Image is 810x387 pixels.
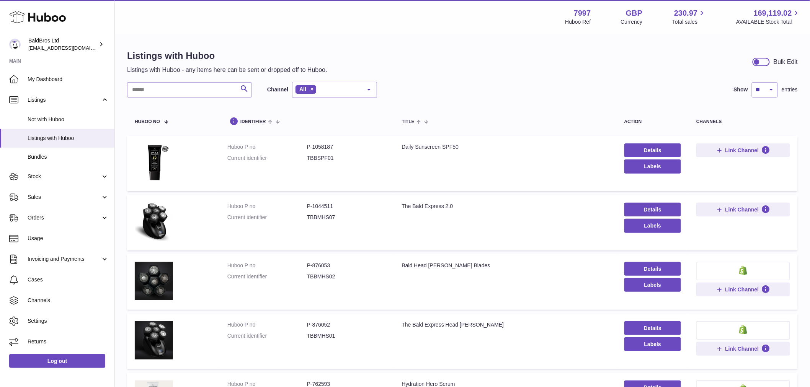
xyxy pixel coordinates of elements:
dt: Huboo P no [227,262,307,269]
span: Link Channel [725,345,759,352]
label: Show [734,86,748,93]
a: 230.97 Total sales [672,8,706,26]
button: Labels [624,159,681,173]
span: Orders [28,214,101,221]
div: Bulk Edit [774,58,798,66]
span: Link Channel [725,286,759,293]
span: Bundles [28,153,109,161]
span: Channels [28,297,109,304]
h1: Listings with Huboo [127,50,327,62]
dt: Huboo P no [227,321,307,328]
span: entries [782,86,798,93]
div: Huboo Ref [565,18,591,26]
span: 169,119.02 [754,8,792,18]
div: Currency [621,18,643,26]
a: Details [624,143,681,157]
img: shopify-small.png [739,266,747,275]
span: Settings [28,317,109,325]
span: Stock [28,173,101,180]
dd: P-1058187 [307,143,387,151]
img: shopify-small.png [739,325,747,334]
img: The Bald Express Head Shaver [135,321,173,359]
strong: 7997 [574,8,591,18]
span: Huboo no [135,119,160,124]
dd: P-876053 [307,262,387,269]
div: Daily Sunscreen SPF50 [402,143,609,151]
button: Link Channel [696,143,790,157]
button: Labels [624,219,681,233]
span: Invoicing and Payments [28,255,101,263]
img: The Bald Express 2.0 [135,203,173,241]
span: Listings [28,96,101,104]
span: Returns [28,338,109,345]
a: Details [624,262,681,276]
span: [EMAIL_ADDRESS][DOMAIN_NAME] [28,45,113,51]
a: Details [624,321,681,335]
span: My Dashboard [28,76,109,83]
span: All [299,86,306,92]
dt: Current identifier [227,273,307,280]
button: Labels [624,278,681,292]
span: Link Channel [725,147,759,154]
span: 230.97 [674,8,697,18]
dd: TBBMHS07 [307,214,387,221]
div: BaldBros Ltd [28,37,97,52]
div: The Bald Express Head [PERSON_NAME] [402,321,609,328]
img: Daily Sunscreen SPF50 [135,143,173,182]
span: Not with Huboo [28,116,109,123]
img: Bald Head Shaver Blades [135,262,173,300]
dt: Current identifier [227,332,307,340]
div: Bald Head [PERSON_NAME] Blades [402,262,609,269]
span: Listings with Huboo [28,135,109,142]
span: Usage [28,235,109,242]
img: internalAdmin-7997@internal.huboo.com [9,39,21,50]
dd: TBBMHS02 [307,273,387,280]
dd: TBBMHS01 [307,332,387,340]
button: Link Channel [696,342,790,356]
button: Link Channel [696,203,790,216]
button: Labels [624,337,681,351]
dd: P-876052 [307,321,387,328]
dt: Huboo P no [227,203,307,210]
span: identifier [240,119,266,124]
dt: Current identifier [227,154,307,162]
span: Sales [28,193,101,201]
span: title [402,119,415,124]
div: channels [696,119,790,124]
div: action [624,119,681,124]
span: AVAILABLE Stock Total [736,18,801,26]
dt: Current identifier [227,214,307,221]
a: 169,119.02 AVAILABLE Stock Total [736,8,801,26]
p: Listings with Huboo - any items here can be sent or dropped off to Huboo. [127,66,327,74]
div: The Bald Express 2.0 [402,203,609,210]
dd: TBBSPF01 [307,154,387,162]
a: Log out [9,354,105,368]
span: Cases [28,276,109,283]
span: Link Channel [725,206,759,213]
dt: Huboo P no [227,143,307,151]
span: Total sales [672,18,706,26]
label: Channel [267,86,288,93]
button: Link Channel [696,283,790,296]
dd: P-1044511 [307,203,387,210]
strong: GBP [626,8,642,18]
a: Details [624,203,681,216]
